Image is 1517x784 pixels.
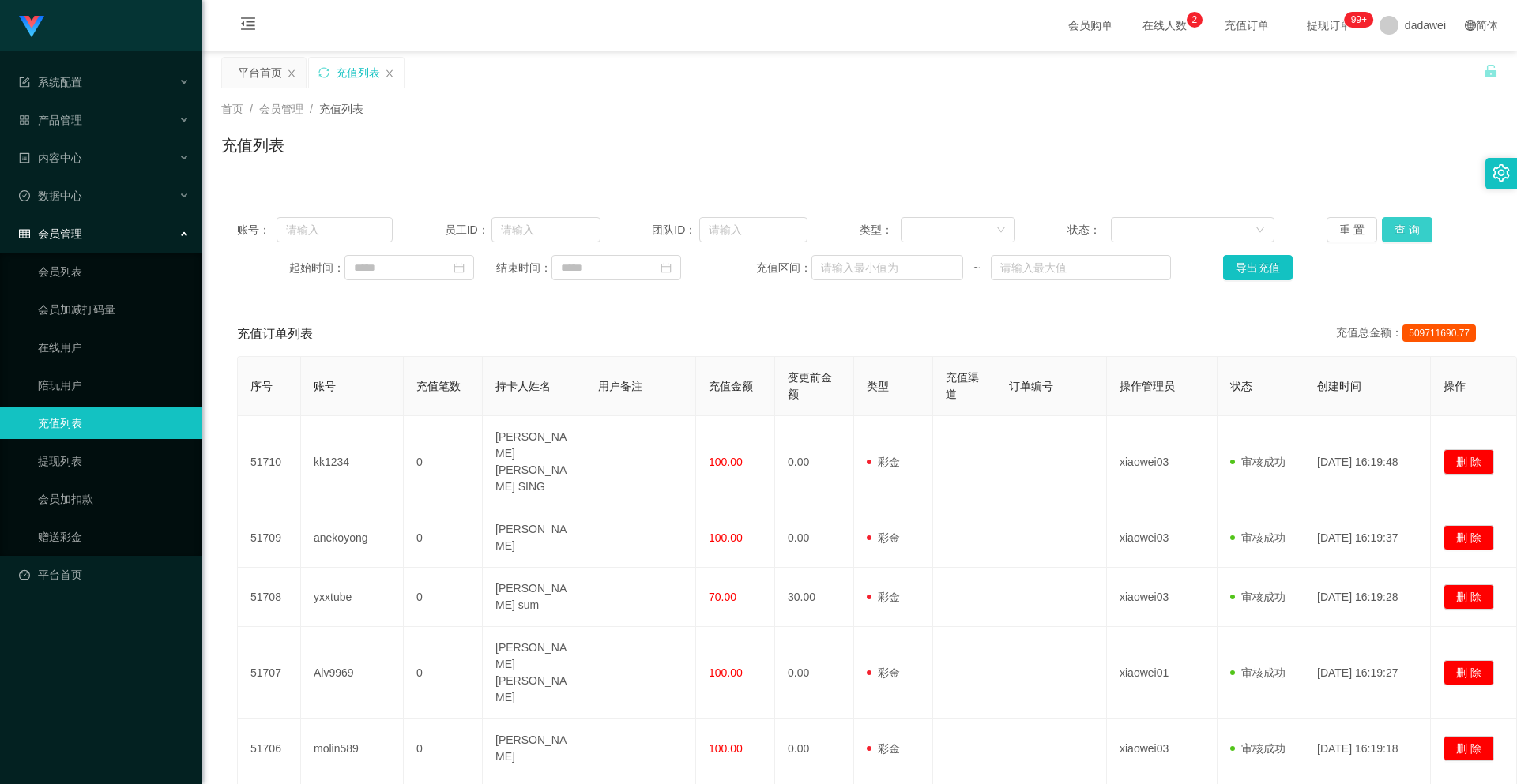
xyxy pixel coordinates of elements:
span: / [250,103,253,115]
span: 账号： [237,222,277,238]
span: ~ [963,260,990,276]
td: molin589 [301,719,404,778]
button: 删 除 [1444,584,1494,610]
span: 彩金 [867,591,900,603]
span: 操作管理员 [1120,380,1175,392]
span: 审核成功 [1230,666,1285,679]
span: 产品管理 [19,114,82,126]
span: 会员管理 [19,227,82,240]
p: 2 [1192,12,1198,28]
span: 充值金额 [709,380,753,392]
span: 100.00 [709,531,743,544]
a: 会员加扣款 [38,483,190,515]
td: kk1234 [301,416,404,508]
span: 账号 [314,380,336,392]
span: 彩金 [867,666,900,679]
td: 0.00 [775,627,854,719]
i: 图标: close [287,69,296,78]
a: 提现列表 [38,445,190,477]
span: 彩金 [867,742,900,755]
i: 图标: form [19,77,30,88]
span: 充值区间： [756,260,811,276]
span: 系统配置 [19,76,82,88]
td: 0.00 [775,719,854,778]
a: 在线用户 [38,332,190,363]
span: 员工ID： [445,222,491,238]
span: 创建时间 [1317,380,1361,392]
input: 请输入最大值 [991,255,1171,280]
td: 51710 [238,416,301,508]
i: 图标: check-circle-o [19,190,30,201]
span: 509711690.77 [1402,324,1476,342]
div: 充值总金额： [1336,324,1482,343]
span: 审核成功 [1230,531,1285,544]
span: 变更前金额 [788,371,832,400]
span: 结束时间： [496,260,551,276]
a: 会员加减打码量 [38,294,190,325]
span: 类型 [867,380,889,392]
span: 操作 [1444,380,1466,392]
span: 审核成功 [1230,742,1285,755]
span: 持卡人姓名 [495,380,551,392]
span: 70.00 [709,591,736,603]
td: 51708 [238,568,301,627]
span: / [310,103,313,115]
td: 51709 [238,508,301,568]
button: 删 除 [1444,660,1494,685]
i: 图标: setting [1493,164,1510,182]
div: 充值列表 [336,58,380,88]
a: 会员列表 [38,256,190,287]
span: 用户备注 [598,380,642,392]
td: 0 [404,627,483,719]
td: xiaowei03 [1107,508,1218,568]
td: 0 [404,719,483,778]
td: 0.00 [775,508,854,568]
td: Alv9969 [301,627,404,719]
span: 状态 [1230,380,1252,392]
i: 图标: table [19,228,30,239]
span: 会员管理 [259,103,303,115]
h1: 充值列表 [221,133,284,157]
span: 彩金 [867,531,900,544]
i: 图标: calendar [454,262,465,273]
span: 类型： [860,222,901,238]
i: 图标: sync [318,67,329,78]
input: 请输入 [277,217,393,242]
td: 51706 [238,719,301,778]
i: 图标: calendar [661,262,672,273]
span: 100.00 [709,666,743,679]
button: 导出充值 [1223,255,1293,280]
span: 状态： [1067,222,1111,238]
span: 充值订单 [1217,20,1277,31]
td: xiaowei01 [1107,627,1218,719]
span: 100.00 [709,456,743,468]
span: 充值渠道 [946,371,979,400]
a: 充值列表 [38,407,190,439]
a: 陪玩用户 [38,369,190,401]
span: 提现订单 [1299,20,1359,31]
span: 在线人数 [1135,20,1195,31]
button: 删 除 [1444,449,1494,475]
i: 图标: appstore-o [19,114,30,126]
td: [PERSON_NAME] [PERSON_NAME] [483,627,585,719]
div: 平台首页 [238,58,282,88]
td: [PERSON_NAME] [PERSON_NAME] SING [483,416,585,508]
button: 查 询 [1382,217,1432,242]
i: 图标: profile [19,152,30,163]
td: 0 [404,508,483,568]
td: [PERSON_NAME] [483,719,585,778]
td: yxxtube [301,568,404,627]
td: [DATE] 16:19:48 [1304,416,1431,508]
td: [DATE] 16:19:37 [1304,508,1431,568]
td: 51707 [238,627,301,719]
td: [PERSON_NAME] sum [483,568,585,627]
td: [DATE] 16:19:27 [1304,627,1431,719]
i: 图标: menu-fold [221,1,275,51]
span: 审核成功 [1230,456,1285,468]
input: 请输入最小值为 [811,255,963,280]
i: 图标: down [1255,225,1265,236]
td: anekoyong [301,508,404,568]
td: xiaowei03 [1107,416,1218,508]
span: 起始时间： [289,260,344,276]
span: 充值订单列表 [237,324,313,343]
